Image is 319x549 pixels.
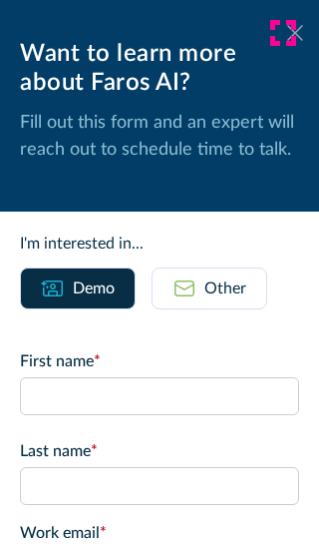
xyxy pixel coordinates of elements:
div: Other [204,276,246,300]
div: Want to learn more about Faros AI? [20,40,299,98]
label: Last name [20,439,299,463]
p: Fill out this form and an expert will reach out to schedule time to talk. [20,110,299,164]
label: Work email [20,521,299,545]
label: First name [20,349,299,373]
div: I'm interested in... [20,232,299,256]
div: Demo [73,276,115,300]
